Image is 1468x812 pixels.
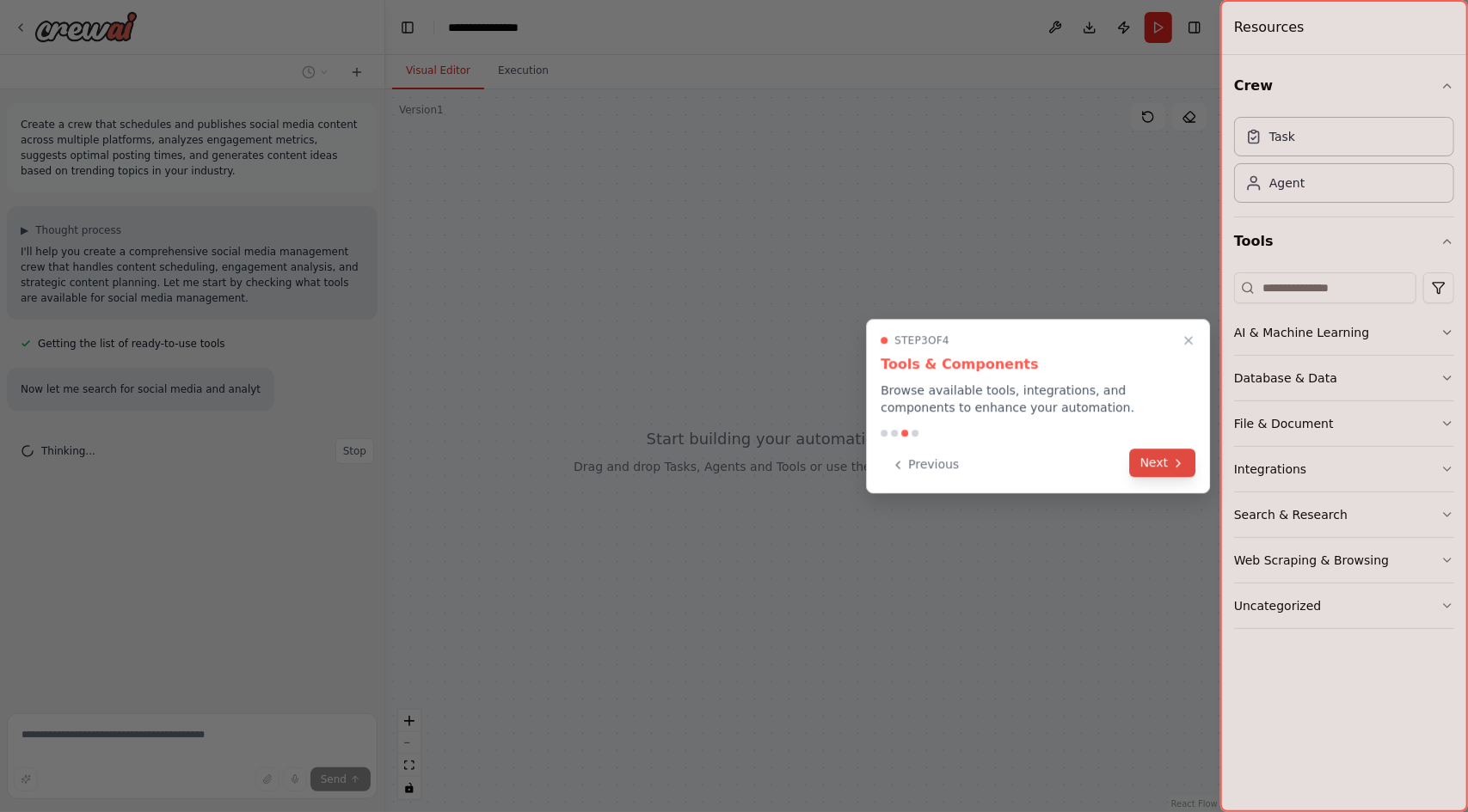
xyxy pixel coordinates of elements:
[1178,330,1199,351] button: Close walkthrough
[894,333,949,347] span: Step 3 of 4
[881,354,1195,375] h3: Tools & Components
[881,382,1195,416] p: Browse available tools, integrations, and components to enhance your automation.
[396,15,420,40] button: Hide left sidebar
[881,450,969,479] button: Previous
[1130,449,1196,477] button: Next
